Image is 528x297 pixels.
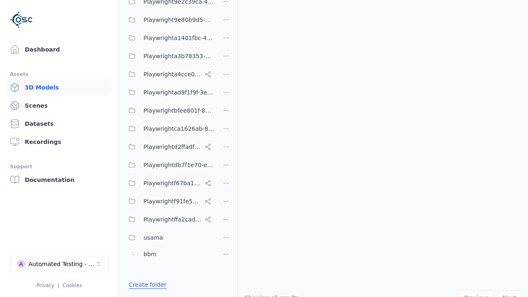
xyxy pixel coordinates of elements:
span: Playwrightd2ffadf0-c973-454c-8fcf-dadaeffcb802 [144,142,201,152]
button: usama [124,229,214,246]
span: Playwrightad9f1f9f-3e6a-4231-8f19-c506bf64a382 [144,87,214,97]
button: Create folder [124,277,172,292]
a: 3D Models [7,79,112,96]
a: Documentation [7,172,112,188]
span: bbm [144,249,156,259]
div: Support [10,162,108,172]
div: Automated Testing - Playwright [28,260,95,268]
div: Assets [10,69,108,79]
span: Playwrighta1401fbc-43d7-48dd-a309-be935d99d708 [144,33,214,43]
a: Datasets [7,115,112,132]
span: Playwrighta4cce06a-a8e6-4c0d-bfc1-93e8d78d750a [144,69,201,79]
button: Playwrightad9f1f9f-3e6a-4231-8f19-c506bf64a382 [124,84,214,101]
button: Playwrightffa2cad8-0214-4c2f-a758-8e9593c5a37e [124,211,214,228]
button: Playwrighta3b78353-5999-46c5-9eab-70007203469a [124,48,214,64]
span: Playwrightf67ba199-386a-42d1-aebc-3b37e79c7296 [144,178,201,188]
span: Playwrightf91fe523-dd75-44f3-a953-451f6070cb42 [144,196,201,206]
span: Playwrightffa2cad8-0214-4c2f-a758-8e9593c5a37e [144,214,201,224]
a: Create folder [129,280,167,289]
button: Playwrightdb7f1e70-e54d-4da7-b38d-464ac70cc2ba [124,157,214,173]
span: Playwrightbfee801f-8be1-42a6-b774-94c49e43b650 [144,106,214,115]
span: Playwright9e80b9d5-ab0b-4e8f-a3de-da46b25b8298 [144,15,214,25]
span: Playwrighta3b78353-5999-46c5-9eab-70007203469a [144,51,214,61]
a: Privacy [36,283,54,288]
span: Playwrightca1626ab-8cec-4ddc-b85a-2f9392fe08d1 [144,124,214,134]
button: bbm [124,246,214,262]
span: Playwrightdb7f1e70-e54d-4da7-b38d-464ac70cc2ba [144,160,214,170]
a: Scenes [7,97,112,114]
span: usama [144,233,163,243]
a: Recordings [7,134,112,150]
a: Dashboard [7,41,112,58]
button: Select a workspace [10,256,109,272]
button: Playwrightca1626ab-8cec-4ddc-b85a-2f9392fe08d1 [124,120,214,137]
a: Cookies [63,283,82,288]
div: A [17,260,25,268]
button: Playwright9e80b9d5-ab0b-4e8f-a3de-da46b25b8298 [124,12,214,28]
button: Playwrighta1401fbc-43d7-48dd-a309-be935d99d708 [124,30,214,46]
button: Playwrightf91fe523-dd75-44f3-a953-451f6070cb42 [124,193,214,210]
button: Playwrightd2ffadf0-c973-454c-8fcf-dadaeffcb802 [124,139,214,155]
button: Playwrighta4cce06a-a8e6-4c0d-bfc1-93e8d78d750a [124,66,214,82]
img: Logo [10,8,33,31]
button: Playwrightbfee801f-8be1-42a6-b774-94c49e43b650 [124,102,214,119]
span: | [58,283,59,288]
button: Playwrightf67ba199-386a-42d1-aebc-3b37e79c7296 [124,175,214,191]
